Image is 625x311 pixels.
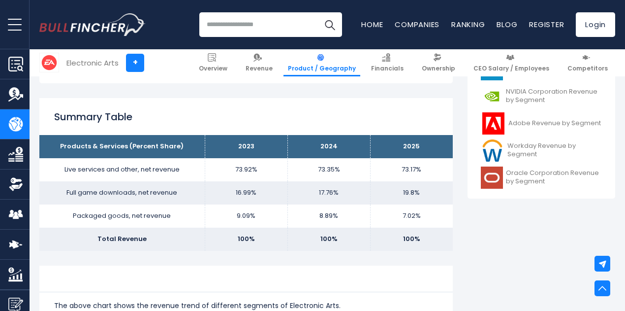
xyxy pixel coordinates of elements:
[417,49,460,76] a: Ownership
[469,49,554,76] a: CEO Salary / Employees
[246,65,273,72] span: Revenue
[371,65,404,72] span: Financials
[370,181,453,205] td: 19.8%
[395,19,439,30] a: Companies
[205,181,287,205] td: 16.99%
[199,65,227,72] span: Overview
[40,53,59,72] img: EA logo
[576,12,615,37] a: Login
[506,61,602,77] span: Applied Materials Revenue by Segment
[370,135,453,158] th: 2025
[288,65,356,72] span: Product / Geography
[39,135,205,158] th: Products & Services (Percent Share)
[508,119,601,128] span: Adobe Revenue by Segment
[39,205,205,228] td: Packaged goods, net revenue
[287,158,370,181] td: 73.35%
[287,181,370,205] td: 17.76%
[475,110,608,137] a: Adobe Revenue by Segment
[367,49,408,76] a: Financials
[481,139,504,162] img: WDAY logo
[529,19,564,30] a: Register
[287,135,370,158] th: 2024
[205,228,287,251] td: 100%
[39,13,146,36] img: Bullfincher logo
[54,109,438,124] h2: Summary Table
[481,167,503,189] img: ORCL logo
[205,135,287,158] th: 2023
[317,12,342,37] button: Search
[475,137,608,164] a: Workday Revenue by Segment
[126,54,144,72] a: +
[370,228,453,251] td: 100%
[451,19,485,30] a: Ranking
[361,19,383,30] a: Home
[481,112,505,135] img: ADBE logo
[567,65,608,72] span: Competitors
[287,228,370,251] td: 100%
[8,177,23,192] img: Ownership
[506,169,602,186] span: Oracle Corporation Revenue by Segment
[370,158,453,181] td: 73.17%
[497,19,517,30] a: Blog
[287,205,370,228] td: 8.89%
[473,65,549,72] span: CEO Salary / Employees
[506,88,602,104] span: NVIDIA Corporation Revenue by Segment
[66,57,119,69] div: Electronic Arts
[205,205,287,228] td: 9.09%
[481,85,503,107] img: NVDA logo
[205,158,287,181] td: 73.92%
[283,49,360,76] a: Product / Geography
[563,49,612,76] a: Competitors
[507,142,602,159] span: Workday Revenue by Segment
[370,205,453,228] td: 7.02%
[39,181,205,205] td: Full game downloads, net revenue
[241,49,277,76] a: Revenue
[39,158,205,181] td: Live services and other, net revenue
[39,13,145,36] a: Go to homepage
[475,164,608,191] a: Oracle Corporation Revenue by Segment
[422,65,455,72] span: Ownership
[194,49,232,76] a: Overview
[39,228,205,251] td: Total Revenue
[475,83,608,110] a: NVIDIA Corporation Revenue by Segment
